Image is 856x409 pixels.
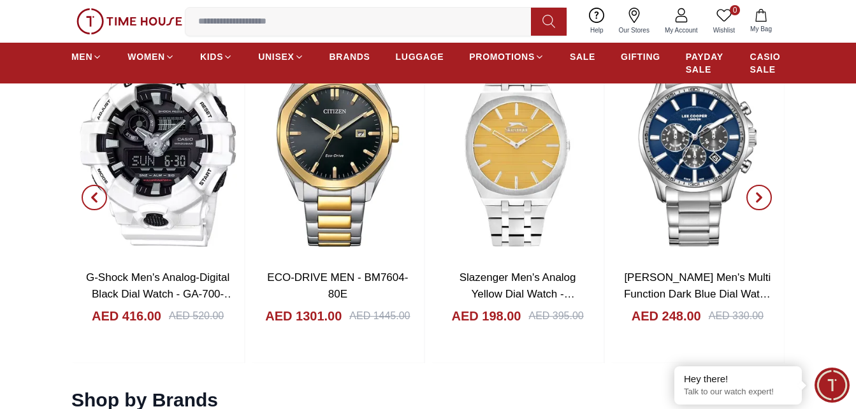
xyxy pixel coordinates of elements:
[92,307,161,325] h4: AED 416.00
[127,50,165,63] span: WOMEN
[686,50,725,76] span: PAYDAY SALE
[743,6,780,36] button: My Bag
[432,31,604,259] img: Slazenger Men's Analog Yellow Dial Watch - SL.9.2310.1.02
[570,50,595,63] span: SALE
[621,50,660,63] span: GIFTING
[330,50,370,63] span: BRANDS
[709,308,764,324] div: AED 330.00
[258,50,294,63] span: UNISEX
[452,307,521,325] h4: AED 198.00
[330,45,370,68] a: BRANDS
[396,45,444,68] a: LUGGAGE
[71,45,102,68] a: MEN
[750,50,785,76] span: CASIO SALE
[469,45,544,68] a: PROMOTIONS
[127,45,175,68] a: WOMEN
[76,8,182,35] img: ...
[632,307,701,325] h4: AED 248.00
[614,25,655,35] span: Our Stores
[815,368,850,403] div: Chat Widget
[624,271,771,316] a: [PERSON_NAME] Men's Multi Function Dark Blue Dial Watch - LC08149.390
[684,387,792,398] p: Talk to our watch expert!
[686,45,725,81] a: PAYDAY SALE
[71,50,92,63] span: MEN
[660,25,703,35] span: My Account
[611,5,657,38] a: Our Stores
[200,50,223,63] span: KIDS
[684,373,792,385] div: Hey there!
[528,308,583,324] div: AED 395.00
[265,307,342,325] h4: AED 1301.00
[258,45,303,68] a: UNISEX
[460,271,576,316] a: Slazenger Men's Analog Yellow Dial Watch - SL.9.2310.1.02
[708,25,740,35] span: Wishlist
[349,308,410,324] div: AED 1445.00
[621,45,660,68] a: GIFTING
[730,5,740,15] span: 0
[745,24,777,34] span: My Bag
[570,45,595,68] a: SALE
[251,31,424,259] img: ECO-DRIVE MEN - BM7604-80E
[169,308,224,324] div: AED 520.00
[267,271,408,300] a: ECO-DRIVE MEN - BM7604-80E
[396,50,444,63] span: LUGGAGE
[71,31,244,259] img: G-Shock Men's Analog-Digital Black Dial Watch - GA-700-7ADR
[200,45,233,68] a: KIDS
[469,50,535,63] span: PROMOTIONS
[750,45,785,81] a: CASIO SALE
[706,5,743,38] a: 0Wishlist
[583,5,611,38] a: Help
[611,31,784,259] img: Lee Cooper Men's Multi Function Dark Blue Dial Watch - LC08149.390
[585,25,609,35] span: Help
[86,271,235,316] a: G-Shock Men's Analog-Digital Black Dial Watch - GA-700-7ADR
